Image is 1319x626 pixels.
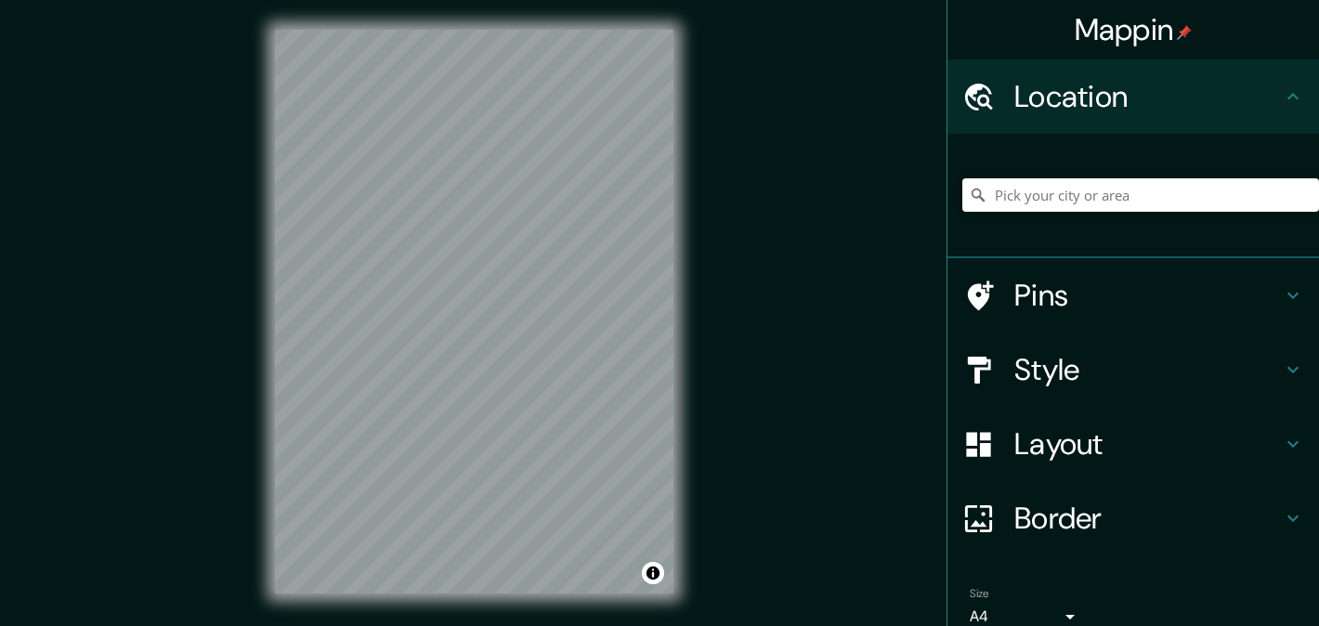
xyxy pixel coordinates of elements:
[1014,500,1282,537] h4: Border
[962,178,1319,212] input: Pick your city or area
[947,481,1319,555] div: Border
[1014,277,1282,314] h4: Pins
[1014,425,1282,463] h4: Layout
[1075,11,1193,48] h4: Mappin
[1014,78,1282,115] h4: Location
[1177,25,1192,40] img: pin-icon.png
[275,30,673,593] canvas: Map
[947,258,1319,333] div: Pins
[970,586,989,602] label: Size
[947,407,1319,481] div: Layout
[642,562,664,584] button: Toggle attribution
[1014,351,1282,388] h4: Style
[947,333,1319,407] div: Style
[947,59,1319,134] div: Location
